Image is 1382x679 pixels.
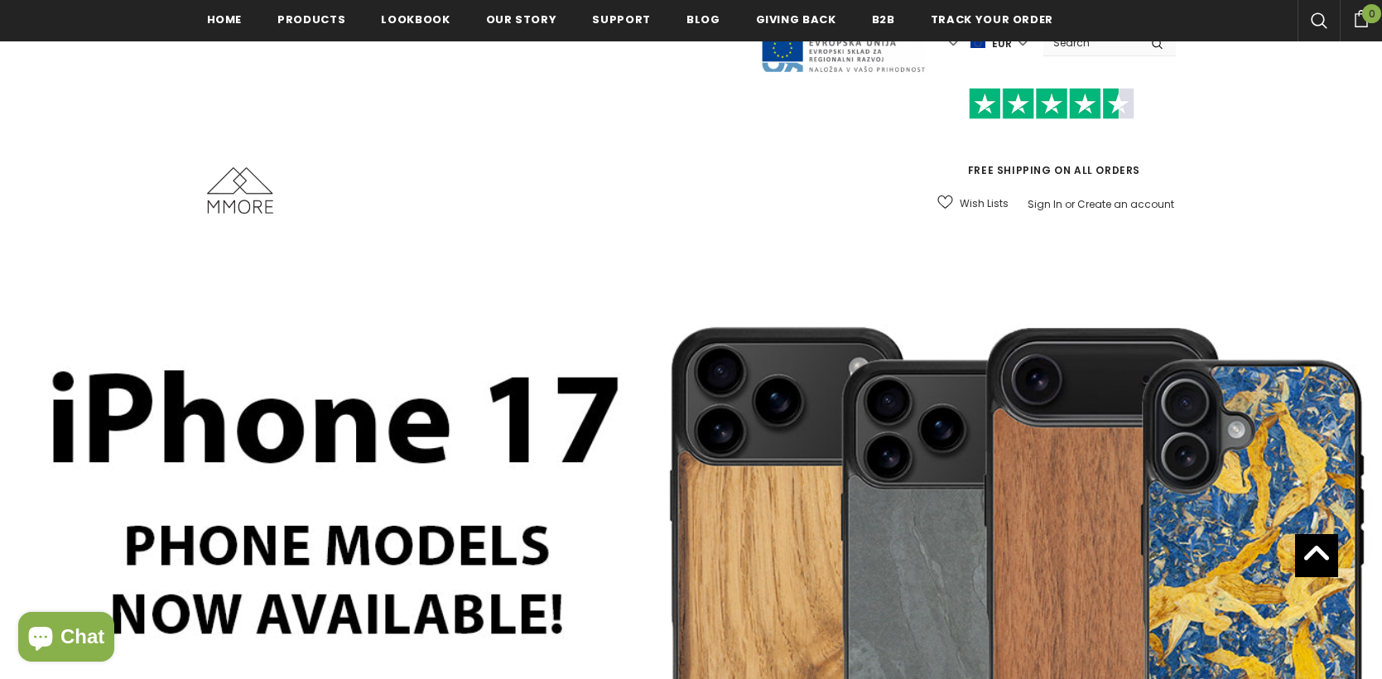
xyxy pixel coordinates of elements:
span: Home [207,12,243,27]
span: Track your order [931,12,1053,27]
span: FREE SHIPPING ON ALL ORDERS [927,95,1176,177]
img: Javni Razpis [760,13,926,74]
input: Search Site [1043,31,1139,55]
span: support [592,12,651,27]
span: 0 [1362,4,1381,23]
span: Our Story [486,12,557,27]
span: Blog [686,12,720,27]
span: Products [277,12,345,27]
span: or [1065,197,1075,211]
iframe: Customer reviews powered by Trustpilot [927,119,1176,162]
a: Create an account [1077,197,1174,211]
img: MMORE Cases [207,167,273,214]
img: Trust Pilot Stars [969,88,1134,120]
span: Giving back [756,12,836,27]
span: Wish Lists [960,195,1009,212]
a: 0 [1340,7,1382,27]
span: Lookbook [381,12,450,27]
a: Javni Razpis [760,36,926,50]
inbox-online-store-chat: Shopify online store chat [13,612,119,666]
a: Wish Lists [937,189,1009,218]
span: B2B [872,12,895,27]
span: EUR [992,36,1012,52]
a: Sign In [1028,197,1062,211]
